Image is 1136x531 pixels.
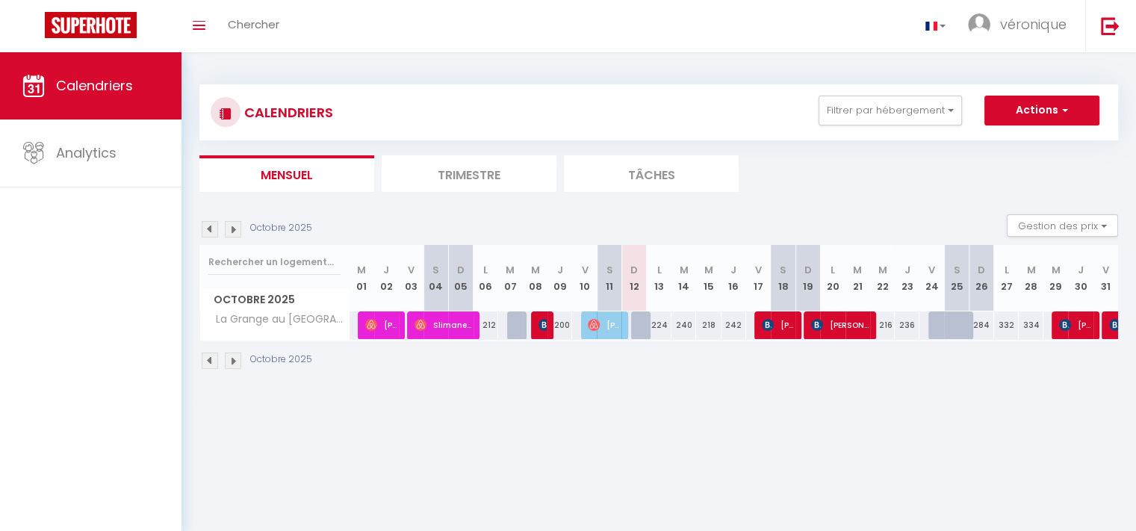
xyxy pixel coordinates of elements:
span: véronique [1000,15,1067,34]
li: Tâches [564,155,739,192]
abbr: L [1004,263,1008,277]
img: ... [968,13,990,36]
abbr: V [755,263,762,277]
h3: CALENDRIERS [240,96,333,129]
div: 334 [1019,311,1043,339]
th: 29 [1043,245,1068,311]
div: 224 [647,311,671,339]
img: Super Booking [45,12,137,38]
th: 24 [919,245,944,311]
div: 242 [721,311,746,339]
th: 11 [598,245,622,311]
th: 04 [423,245,448,311]
th: 21 [845,245,870,311]
span: Octobre 2025 [200,289,349,311]
div: 332 [994,311,1019,339]
th: 12 [622,245,647,311]
abbr: M [1027,263,1036,277]
th: 30 [1068,245,1093,311]
abbr: S [780,263,786,277]
th: 27 [994,245,1019,311]
button: Filtrer par hébergement [819,96,962,125]
abbr: M [704,263,713,277]
abbr: L [831,263,835,277]
abbr: M [357,263,366,277]
span: [PERSON_NAME] [1059,311,1092,339]
abbr: S [606,263,613,277]
th: 02 [374,245,399,311]
div: 284 [969,311,994,339]
span: Calendriers [56,76,133,95]
th: 13 [647,245,671,311]
th: 20 [820,245,845,311]
abbr: V [928,263,935,277]
abbr: J [383,263,389,277]
th: 23 [895,245,919,311]
button: Actions [984,96,1099,125]
div: 240 [671,311,696,339]
abbr: L [657,263,662,277]
abbr: D [630,263,638,277]
abbr: J [904,263,910,277]
input: Rechercher un logement... [208,249,341,276]
abbr: M [506,263,515,277]
div: 212 [474,311,498,339]
span: [PERSON_NAME] [PERSON_NAME] [538,311,547,339]
th: 17 [746,245,771,311]
abbr: D [457,263,465,277]
abbr: M [680,263,689,277]
th: 31 [1093,245,1118,311]
span: [PERSON_NAME] [365,311,398,339]
th: 06 [474,245,498,311]
abbr: M [853,263,862,277]
div: 216 [870,311,895,339]
abbr: V [581,263,588,277]
th: 25 [944,245,969,311]
abbr: J [730,263,736,277]
th: 07 [498,245,523,311]
abbr: M [1052,263,1061,277]
abbr: S [432,263,439,277]
li: Mensuel [199,155,374,192]
abbr: M [531,263,540,277]
div: 200 [547,311,572,339]
abbr: M [878,263,887,277]
abbr: J [1078,263,1084,277]
th: 08 [523,245,547,311]
img: logout [1101,16,1120,35]
th: 22 [870,245,895,311]
th: 16 [721,245,746,311]
th: 19 [795,245,820,311]
abbr: S [953,263,960,277]
div: 236 [895,311,919,339]
div: 218 [696,311,721,339]
button: Gestion des prix [1007,214,1118,237]
th: 09 [547,245,572,311]
abbr: D [978,263,985,277]
th: 15 [696,245,721,311]
span: Slimane Net [415,311,472,339]
span: [PERSON_NAME] [811,311,869,339]
th: 03 [399,245,423,311]
abbr: V [1102,263,1109,277]
span: Analytics [56,143,117,162]
abbr: L [483,263,488,277]
p: Octobre 2025 [250,353,312,367]
th: 10 [572,245,597,311]
span: [PERSON_NAME] [588,311,621,339]
th: 28 [1019,245,1043,311]
th: 18 [771,245,795,311]
th: 05 [448,245,473,311]
span: La Grange au [GEOGRAPHIC_DATA] [202,311,352,328]
abbr: J [557,263,563,277]
p: Octobre 2025 [250,221,312,235]
span: Chercher [228,16,279,32]
abbr: V [408,263,415,277]
th: 01 [350,245,374,311]
th: 14 [671,245,696,311]
span: [PERSON_NAME] [762,311,795,339]
li: Trimestre [382,155,556,192]
abbr: D [804,263,812,277]
th: 26 [969,245,994,311]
